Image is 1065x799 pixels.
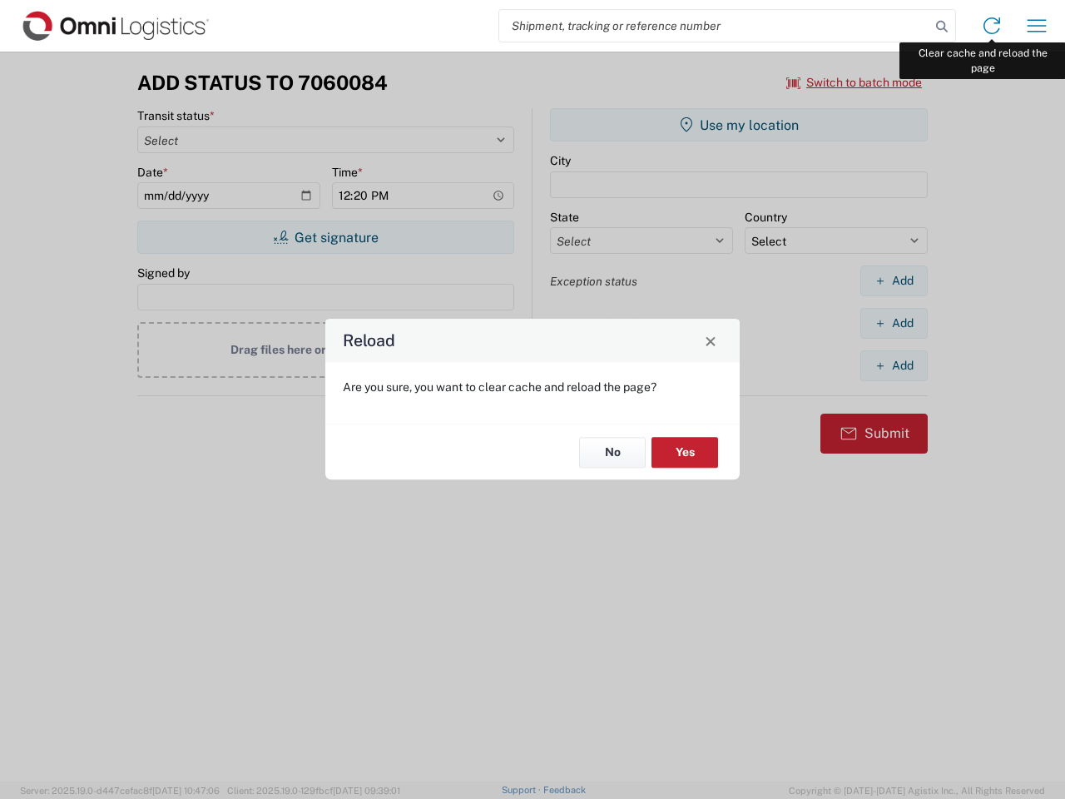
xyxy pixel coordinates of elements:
button: No [579,437,646,468]
h4: Reload [343,329,395,353]
input: Shipment, tracking or reference number [499,10,930,42]
button: Close [699,329,722,352]
button: Yes [651,437,718,468]
p: Are you sure, you want to clear cache and reload the page? [343,380,722,395]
